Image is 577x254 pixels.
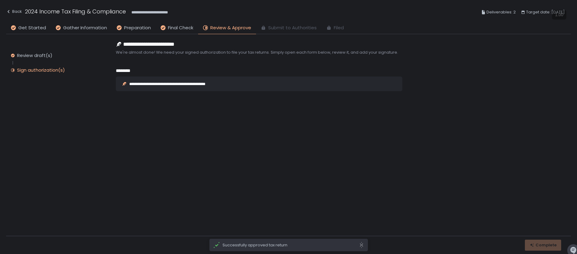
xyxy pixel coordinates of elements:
span: Preparation [124,24,151,31]
span: Submit to Authorities [268,24,317,31]
button: Back [6,7,22,17]
span: Successfully approved tax return [223,242,359,248]
span: Get Started [18,24,46,31]
div: Back [6,8,22,15]
svg: close [359,242,364,248]
div: Review draft(s) [17,52,52,59]
div: Sign authorization(s) [17,67,65,73]
span: We're almost done! We need your signed authorization to file your tax returns. Simply open each f... [116,50,402,55]
span: Review & Approve [210,24,251,31]
span: Target date: [DATE] [526,9,565,16]
span: Final Check [168,24,193,31]
h1: 2024 Income Tax Filing & Compliance [25,7,126,16]
span: Deliverables: 2 [486,9,516,16]
span: Gather Information [63,24,107,31]
span: Filed [334,24,344,31]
